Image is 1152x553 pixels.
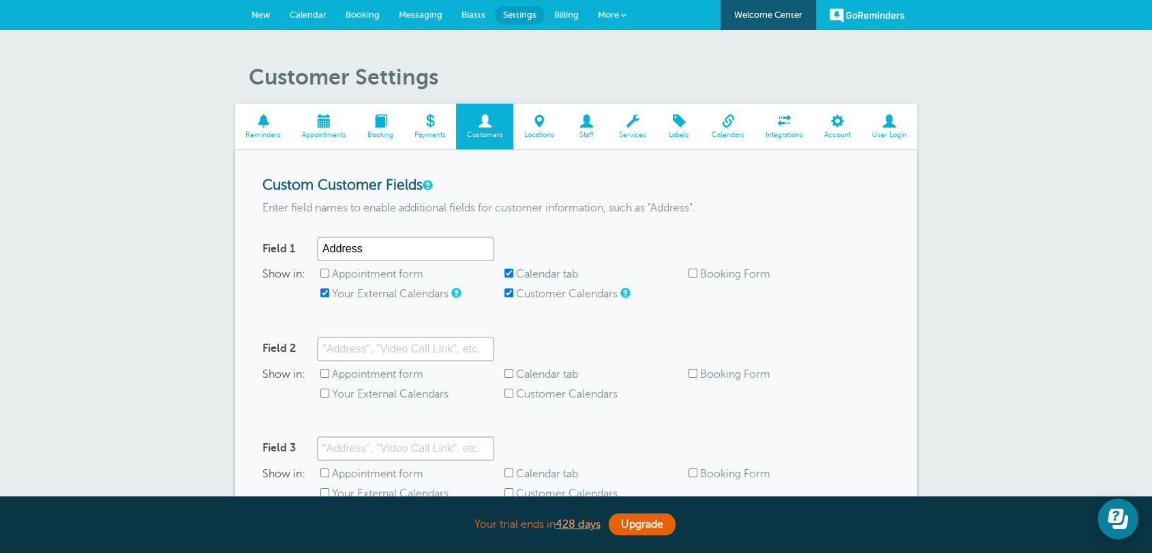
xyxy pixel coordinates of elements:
label: Your External Calendars [332,488,449,500]
label: Appointment form [332,268,423,280]
iframe: Resource center [1097,498,1138,539]
a: Locations [513,104,564,149]
span: Calendar [290,10,327,20]
a: 428 days [556,518,601,530]
a: Services [609,104,657,149]
a: Staff [564,104,609,149]
label: Appointment form [332,468,423,480]
span: Staff [571,131,602,139]
label: Your External Calendars [332,288,449,300]
h3: Custom Customer Fields [262,177,890,194]
label: Booking Form [700,468,770,480]
label: Field 3 [262,442,296,455]
span: Show in: [262,468,320,495]
a: Payments [404,104,456,149]
label: Calendar tab [516,268,578,280]
span: New [252,10,271,20]
label: Calendar tab [516,468,578,480]
label: Booking Form [700,268,770,280]
span: Services [616,131,650,139]
a: Custom fields allow you to create additional Customer fields. For example, you could create an Ad... [423,181,431,190]
span: Messaging [399,10,442,20]
a: Account [813,104,861,149]
a: Labels [657,104,701,149]
p: Enter field names to enable additional fields for customer information, such as "Address". [262,202,890,215]
label: Calendar tab [516,368,578,380]
span: Settings [503,10,536,20]
input: "Address", "Video Call Link", etc. [317,237,494,261]
span: Integrations [762,131,807,139]
a: Integrations [755,104,814,149]
a: Whether or not to show in your customer's external calendars, if they use the add to calendar lin... [620,288,628,297]
label: Field 1 [262,243,295,256]
label: Booking Form [700,368,770,380]
input: "Address", "Video Call Link", etc. [317,436,494,461]
label: Customer Calendars [516,488,618,500]
span: Calendars [708,131,748,139]
label: Field 2 [262,342,296,355]
span: Reminders [242,131,285,139]
span: More [598,10,619,20]
span: Payments [410,131,449,139]
span: Labels [664,131,695,139]
span: Appointments [299,131,350,139]
a: Booking [357,104,404,149]
a: Calendars [701,104,755,149]
a: Whether or not to show in your external calendars that you have setup under Settings > Calendar, ... [451,288,459,297]
label: Customer Calendars [516,288,618,300]
label: Appointment form [332,368,423,380]
a: Reminders [235,104,292,149]
span: Show in: [262,268,320,295]
span: Show in: [262,368,320,395]
span: Booking [346,10,380,20]
input: "Address", "Video Call Link", etc. [317,337,494,361]
label: Your External Calendars [332,388,449,400]
a: User Login [861,104,917,149]
a: Upgrade [609,513,676,535]
span: Billing [554,10,579,20]
span: Customers [463,131,506,139]
span: Locations [520,131,558,139]
span: Account [820,131,854,139]
span: Blasts [461,10,485,20]
div: Your trial ends in . [235,510,917,539]
a: Appointments [292,104,357,149]
h1: Customer Settings [249,64,917,90]
label: Customer Calendars [516,388,618,400]
span: User Login [868,131,910,139]
span: Booking [364,131,397,139]
a: Settings [495,6,545,24]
